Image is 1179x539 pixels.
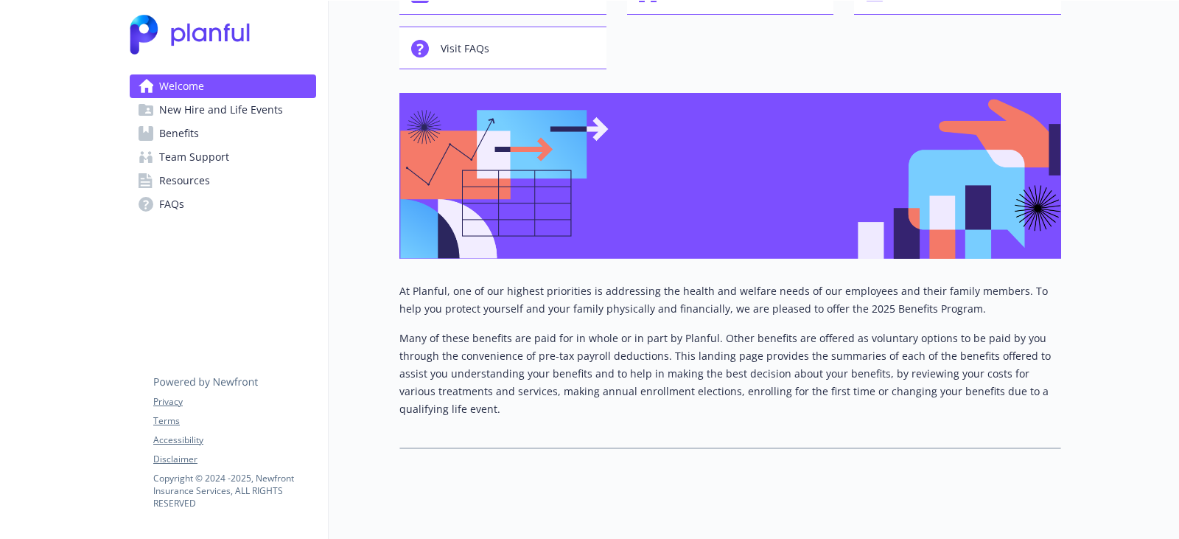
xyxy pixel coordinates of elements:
[153,395,315,408] a: Privacy
[159,74,204,98] span: Welcome
[159,145,229,169] span: Team Support
[159,169,210,192] span: Resources
[130,74,316,98] a: Welcome
[399,330,1061,418] p: Many of these benefits are paid for in whole or in part by Planful. Other benefits are offered as...
[130,192,316,216] a: FAQs
[153,414,315,428] a: Terms
[153,453,315,466] a: Disclaimer
[159,122,199,145] span: Benefits
[159,98,283,122] span: New Hire and Life Events
[130,122,316,145] a: Benefits
[399,282,1061,318] p: At Planful, one of our highest priorities is addressing the health and welfare needs of our emplo...
[130,145,316,169] a: Team Support
[399,93,1061,259] img: overview page banner
[130,169,316,192] a: Resources
[130,98,316,122] a: New Hire and Life Events
[399,27,606,69] button: Visit FAQs
[441,35,489,63] span: Visit FAQs
[159,192,184,216] span: FAQs
[153,472,315,510] p: Copyright © 2024 - 2025 , Newfront Insurance Services, ALL RIGHTS RESERVED
[153,434,315,447] a: Accessibility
